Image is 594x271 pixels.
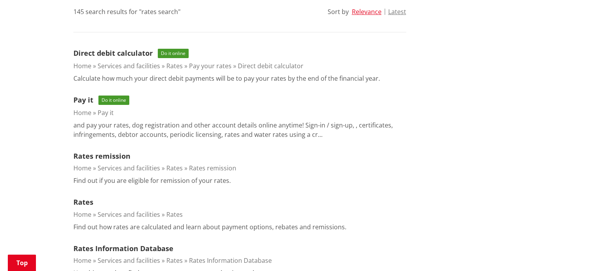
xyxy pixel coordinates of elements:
[73,48,153,58] a: Direct debit calculator
[73,120,406,139] p: and pay your rates, dog registration and other account details online anytime! Sign-in / sign-up,...
[73,244,173,253] a: Rates Information Database
[189,62,232,70] a: Pay your rates
[158,49,189,58] span: Do it online
[73,95,93,105] a: Pay it
[98,62,160,70] a: Services and facilities
[166,164,183,172] a: Rates
[558,238,586,266] iframe: Messenger Launcher
[73,176,231,185] p: Find out if you are eligible for remission of your rates.
[328,7,349,16] div: Sort by
[73,210,91,219] a: Home
[73,62,91,70] a: Home
[73,7,180,16] div: 145 search results for "rates search"
[8,255,36,271] a: Top
[189,256,272,265] a: Rates Information Database
[98,108,114,117] a: Pay it
[238,62,303,70] a: Direct debit calculator
[98,210,160,219] a: Services and facilities
[73,197,93,207] a: Rates
[73,74,380,83] p: Calculate how much your direct debit payments will be to pay your rates by the end of the financi...
[73,151,130,161] a: Rates remission
[98,164,160,172] a: Services and facilities
[189,164,236,172] a: Rates remission
[73,222,346,232] p: Find out how rates are calculated and learn about payment options, rebates and remissions.
[166,62,183,70] a: Rates
[73,108,91,117] a: Home
[166,210,183,219] a: Rates
[98,96,129,105] span: Do it online
[73,164,91,172] a: Home
[166,256,183,265] a: Rates
[98,256,160,265] a: Services and facilities
[352,8,382,15] button: Relevance
[73,256,91,265] a: Home
[388,8,406,15] button: Latest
